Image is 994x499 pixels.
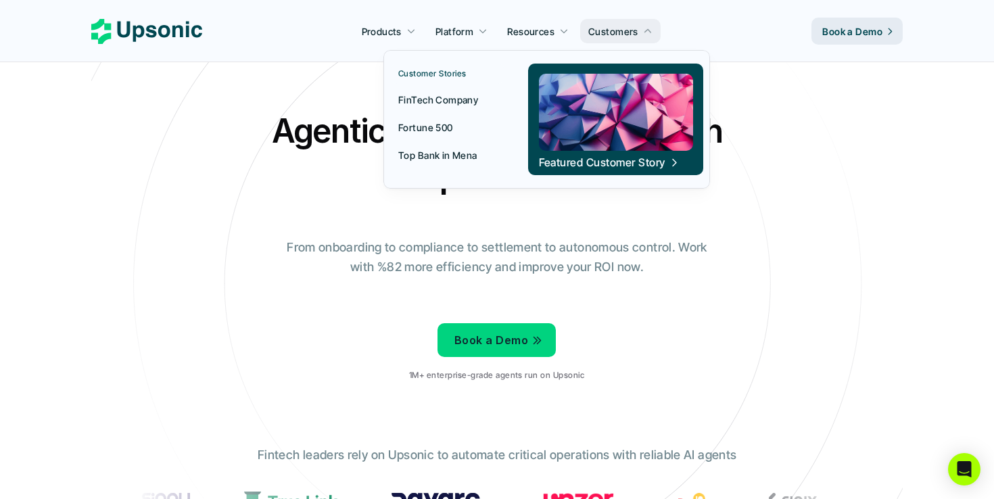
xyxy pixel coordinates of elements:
p: Platform [435,24,473,39]
a: Featured Customer Story [528,64,703,175]
div: Open Intercom Messenger [948,453,980,485]
p: FinTech Company [398,93,478,107]
p: Customers [588,24,638,39]
p: Customer Stories [398,69,467,78]
p: Featured Customer Story [538,155,665,170]
p: Fortune 500 [398,120,453,135]
p: From onboarding to compliance to settlement to autonomous control. Work with %82 more efficiency ... [277,238,717,277]
a: Book a Demo [437,323,556,357]
p: Book a Demo [822,24,882,39]
p: Resources [507,24,554,39]
p: Book a Demo [454,331,528,350]
h2: Agentic AI Platform for FinTech Operations [260,108,734,199]
p: Products [362,24,402,39]
a: Products [354,19,424,43]
a: Top Bank in Mena [390,143,504,167]
p: Top Bank in Mena [398,148,477,162]
a: Book a Demo [811,18,903,45]
a: Fortune 500 [390,115,504,139]
p: 1M+ enterprise-grade agents run on Upsonic [409,371,584,380]
span: Featured Customer Story [538,155,679,170]
a: FinTech Company [390,87,504,112]
p: Fintech leaders rely on Upsonic to automate critical operations with reliable AI agents [258,446,736,465]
